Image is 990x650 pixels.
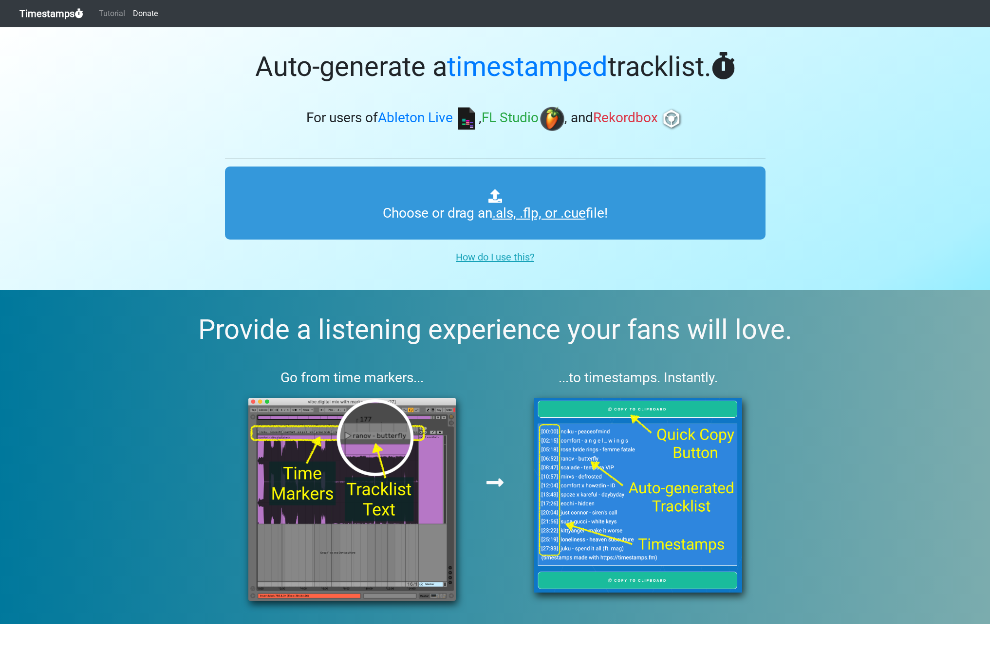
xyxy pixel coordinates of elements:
[511,370,766,386] h3: ...to timestamps. Instantly.
[540,107,564,131] img: fl.png
[225,398,480,601] img: ableton%20screenshot%20bounce.png
[95,4,129,23] a: Tutorial
[593,110,658,126] span: Rekordbox
[454,107,479,131] img: ableton.png
[225,370,480,386] h3: Go from time markers...
[225,107,766,131] h3: For users of , , and
[129,4,162,23] a: Donate
[456,251,534,263] u: How do I use this?
[447,51,608,83] span: timestamped
[19,4,83,23] a: Timestamps
[378,110,453,126] span: Ableton Live
[225,51,766,83] h1: Auto-generate a tracklist.
[482,110,539,126] span: FL Studio
[511,398,766,593] img: tsfm%20results.png
[23,314,967,346] h2: Provide a listening experience your fans will love.
[659,107,684,131] img: rb.png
